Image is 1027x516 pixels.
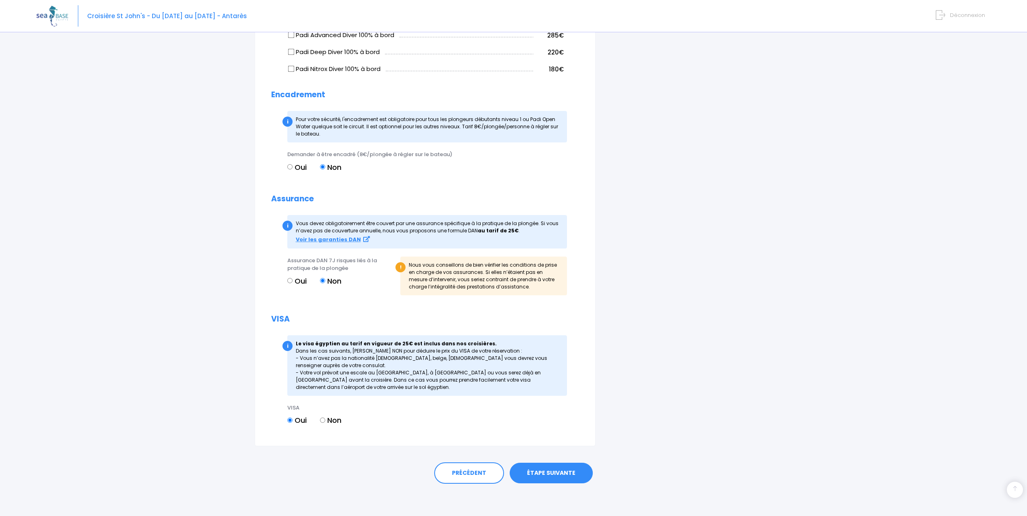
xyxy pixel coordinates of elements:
a: Voir les garanties DAN [296,236,370,243]
div: i [282,341,293,351]
label: Oui [287,162,307,173]
div: Vous devez obligatoirement être couvert par une assurance spécifique à la pratique de la plong... [287,215,567,249]
input: Non [320,418,325,423]
input: Padi Nitrox Diver 100% à bord [288,66,295,72]
div: Nous vous conseillons de bien vérifier les conditions de prise en charge de vos assurances. Si el... [400,257,567,295]
span: Assurance DAN 7J risques liés à la pratique de la plongée [287,257,377,272]
h2: VISA [271,315,579,324]
span: Déconnexion [950,11,985,19]
label: Non [320,162,341,173]
strong: Voir les garanties DAN [296,236,361,243]
input: Non [320,164,325,169]
span: Demander à être encadré (8€/plongée à régler sur le bateau) [287,150,452,158]
label: Padi Advanced Diver 100% à bord [289,31,394,40]
h2: Encadrement [271,90,579,100]
label: Non [320,276,341,286]
input: Oui [287,418,293,423]
label: Padi Deep Diver 100% à bord [289,48,380,57]
label: Non [320,415,341,426]
div: Dans les cas suivants, [PERSON_NAME] NON pour déduire le prix du VISA de votre réservation : - Vo... [287,335,567,396]
input: Padi Deep Diver 100% à bord [288,49,295,55]
input: Oui [287,164,293,169]
h2: Assurance [271,194,579,204]
strong: Le visa égyptien au tarif en vigueur de 25€ est inclus dans nos croisières. [296,340,497,347]
span: 220€ [548,48,564,56]
span: 285€ [547,31,564,40]
span: 180€ [549,65,564,73]
div: i [282,221,293,231]
label: Oui [287,415,307,426]
input: Non [320,278,325,283]
div: ! [395,262,406,272]
input: Padi Advanced Diver 100% à bord [288,32,295,38]
input: Oui [287,278,293,283]
div: i [282,117,293,127]
span: Pour votre sécurité, l'encadrement est obligatoire pour tous les plongeurs débutants niveau 1 ou ... [296,116,558,137]
label: Oui [287,276,307,286]
label: Padi Nitrox Diver 100% à bord [289,65,381,74]
span: Croisière St John's - Du [DATE] au [DATE] - Antarès [87,12,247,20]
strong: au tarif de 25€ [478,227,519,234]
a: PRÉCÉDENT [434,462,504,484]
a: ÉTAPE SUIVANTE [510,463,593,484]
span: VISA [287,404,299,412]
